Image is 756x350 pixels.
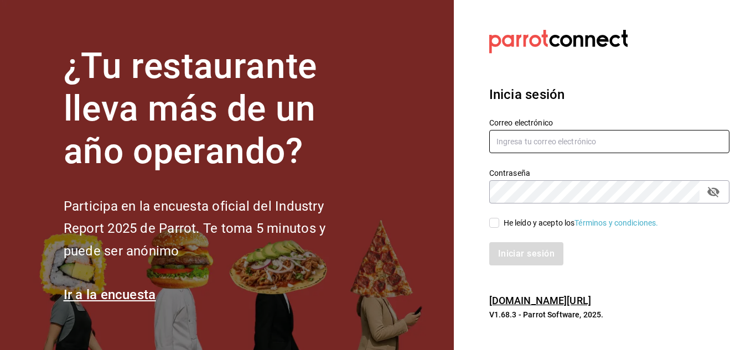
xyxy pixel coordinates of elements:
[489,119,729,127] label: Correo electrónico
[489,130,729,153] input: Ingresa tu correo electrónico
[574,218,658,227] a: Términos y condiciones.
[64,195,363,263] h2: Participa en la encuesta oficial del Industry Report 2025 de Parrot. Te toma 5 minutos y puede se...
[489,169,729,177] label: Contraseña
[489,309,729,320] p: V1.68.3 - Parrot Software, 2025.
[504,217,659,229] div: He leído y acepto los
[704,182,723,201] button: passwordField
[64,287,156,302] a: Ir a la encuesta
[64,45,363,173] h1: ¿Tu restaurante lleva más de un año operando?
[489,295,591,306] a: [DOMAIN_NAME][URL]
[489,85,729,105] h3: Inicia sesión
